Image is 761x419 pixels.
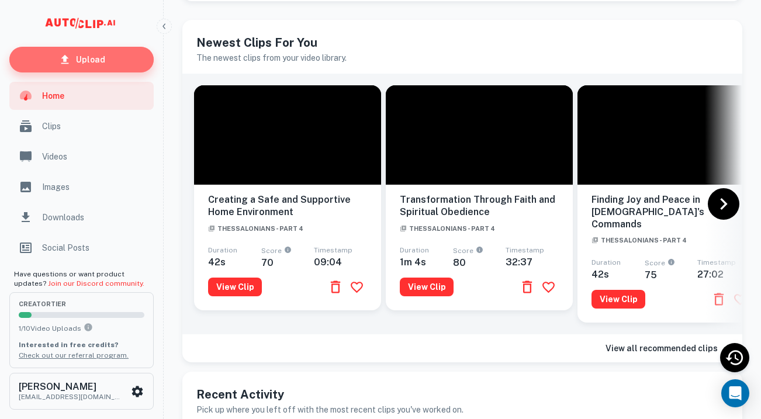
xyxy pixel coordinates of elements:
[591,290,645,309] button: View Clip
[400,257,453,268] h6: 1m 4 s
[606,342,718,355] h6: View all recommended clips
[208,246,237,254] span: Duration
[665,259,675,269] div: An AI-calculated score on a clip's engagement potential, scored from 0 to 100.
[208,194,367,219] h6: Creating a Safe and Supportive Home Environment
[591,258,621,266] span: Duration
[9,373,154,409] button: [PERSON_NAME][EMAIL_ADDRESS][DOMAIN_NAME]
[19,382,124,392] h6: [PERSON_NAME]
[506,246,544,254] span: Timestamp
[591,234,687,245] a: Thessalonians - Part 4
[9,292,154,368] button: creatorTier1/10Video UploadsYou can upload 10 videos per month on the creator tier. Upgrade to up...
[9,143,154,171] a: Videos
[9,47,154,72] a: Upload
[42,150,147,163] span: Videos
[19,323,144,334] p: 1 / 10 Video Uploads
[208,225,303,232] span: Thessalonians - Part 4
[19,392,124,402] p: [EMAIL_ADDRESS][DOMAIN_NAME]
[42,89,147,102] span: Home
[314,257,367,268] h6: 09:04
[14,270,144,288] span: Have questions or want product updates?
[76,53,105,66] p: Upload
[42,211,147,224] span: Downloads
[282,247,292,257] div: An AI-calculated score on a clip's engagement potential, scored from 0 to 100.
[591,237,687,244] span: Thessalonians - Part 4
[19,301,144,307] span: creator Tier
[697,269,750,280] h6: 27:02
[42,120,147,133] span: Clips
[261,257,314,268] h6: 70
[261,247,314,257] span: Score
[400,225,495,232] span: Thessalonians - Part 4
[19,340,144,350] p: Interested in free credits?
[208,278,262,296] button: View Clip
[9,234,154,262] a: Social Posts
[48,279,144,288] a: Join our Discord community.
[400,246,429,254] span: Duration
[9,112,154,140] a: Clips
[42,181,147,193] span: Images
[208,257,261,268] h6: 42 s
[196,403,728,416] h6: Pick up where you left off with the most recent clips you've worked on.
[19,351,129,359] a: Check out our referral program.
[196,51,728,64] h6: The newest clips from your video library.
[591,194,750,230] h6: Finding Joy and Peace in [DEMOGRAPHIC_DATA]'s Commands
[9,203,154,231] a: Downloads
[84,323,93,332] svg: You can upload 10 videos per month on the creator tier. Upgrade to upload more.
[196,34,728,51] h5: Newest Clips For You
[506,257,559,268] h6: 32:37
[453,257,506,268] h6: 80
[400,222,495,233] a: Thessalonians - Part 4
[473,247,483,257] div: An AI-calculated score on a clip's engagement potential, scored from 0 to 100.
[208,222,303,233] a: Thessalonians - Part 4
[721,379,749,407] div: Open Intercom Messenger
[42,241,147,254] span: Social Posts
[645,269,698,281] h6: 75
[453,247,506,257] span: Score
[697,258,736,266] span: Timestamp
[591,269,645,280] h6: 42 s
[400,278,454,296] button: View Clip
[9,173,154,201] a: Images
[400,194,559,219] h6: Transformation Through Faith and Spiritual Obedience
[9,82,154,110] a: Home
[720,343,749,372] div: Recent Activity
[645,259,698,269] span: Score
[196,386,728,403] h5: Recent Activity
[314,246,352,254] span: Timestamp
